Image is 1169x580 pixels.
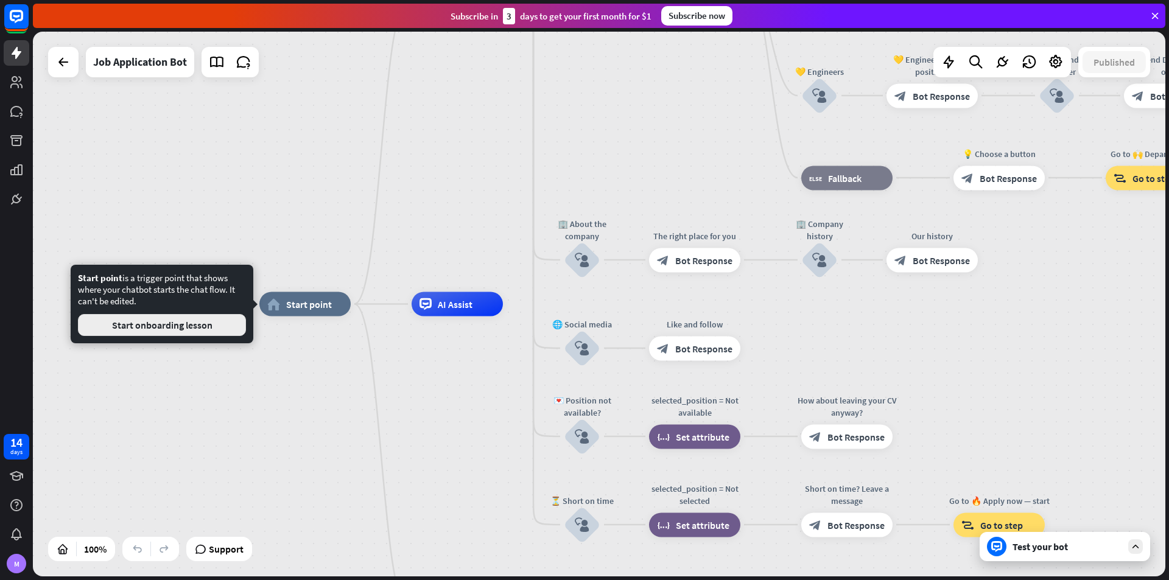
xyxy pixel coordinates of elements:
[1114,172,1126,184] i: block_goto
[877,229,987,242] div: Our history
[1132,89,1144,102] i: block_bot_response
[10,5,46,41] button: Open LiveChat chat widget
[78,272,122,284] span: Start point
[78,272,246,336] div: is a trigger point that shows where your chatbot starts the chat flow. It can't be edited.
[894,254,907,266] i: block_bot_response
[809,430,821,442] i: block_bot_response
[78,314,246,336] button: Start onboarding lesson
[640,229,749,242] div: The right place for you
[451,8,651,24] div: Subscribe in days to get your first month for $1
[827,519,885,531] span: Bot Response
[877,53,987,77] div: 💛 Engineers — open positions
[828,172,862,184] span: Fallback
[546,494,619,506] div: ⏳ Short on time
[657,519,670,531] i: block_set_attribute
[676,430,729,442] span: Set attribute
[575,517,589,532] i: block_user_input
[503,8,515,24] div: 3
[640,482,749,506] div: selected_position = Not selected
[575,341,589,355] i: block_user_input
[546,217,619,242] div: 🏢 About the company
[640,318,749,330] div: Like and follow
[93,47,187,77] div: Job Application Bot
[4,434,29,459] a: 14 days
[80,539,110,559] div: 100%
[267,298,280,310] i: home_2
[546,394,619,418] div: 💌 Position not available?
[546,318,619,330] div: 🌐 Social media
[1083,51,1146,73] button: Published
[944,147,1054,159] div: 💡 Choose a button
[676,519,729,531] span: Set attribute
[980,172,1037,184] span: Bot Response
[827,430,885,442] span: Bot Response
[1013,540,1122,553] div: Test your bot
[894,89,907,102] i: block_bot_response
[209,539,244,559] span: Support
[657,254,669,266] i: block_bot_response
[792,394,902,418] div: How about leaving your CV anyway?
[980,519,1023,531] span: Go to step
[961,172,974,184] i: block_bot_response
[809,172,822,184] i: block_fallback
[809,519,821,531] i: block_bot_response
[10,437,23,448] div: 14
[675,342,732,354] span: Bot Response
[812,253,827,267] i: block_user_input
[783,217,856,242] div: 🏢 Company history
[657,430,670,442] i: block_set_attribute
[657,342,669,354] i: block_bot_response
[575,253,589,267] i: block_user_input
[1050,88,1064,103] i: block_user_input
[913,89,970,102] span: Bot Response
[10,448,23,456] div: days
[913,254,970,266] span: Bot Response
[1020,53,1094,77] div: 💛 Backend Developer
[7,554,26,573] div: M
[944,494,1054,506] div: Go to 🔥 Apply now — start
[286,298,332,310] span: Start point
[575,429,589,444] i: block_user_input
[792,482,902,506] div: Short on time? Leave a message
[961,519,974,531] i: block_goto
[783,65,856,77] div: 💛 Engineers
[661,6,732,26] div: Subscribe now
[675,254,732,266] span: Bot Response
[640,394,749,418] div: selected_position = Not available
[438,298,472,310] span: AI Assist
[812,88,827,103] i: block_user_input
